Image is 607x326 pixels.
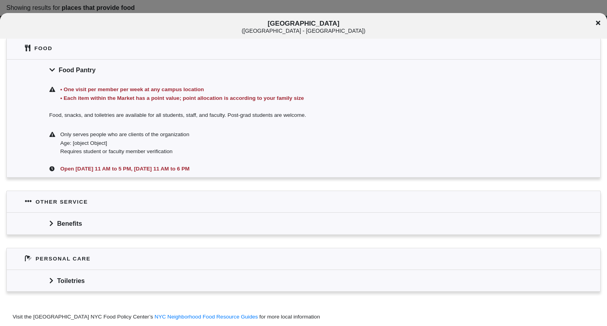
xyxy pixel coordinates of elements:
div: Visit the [GEOGRAPHIC_DATA] NYC Food Policy Center’s for more local information [13,313,320,321]
div: Age: [object Object] [60,139,558,148]
div: Food Pantry [7,59,600,81]
div: ( [GEOGRAPHIC_DATA] - [GEOGRAPHIC_DATA] ) [52,28,556,34]
div: Open [DATE] 11 AM to 5 PM, [DATE] 11 AM to 6 PM [59,165,558,173]
div: • One visit per member per week at any campus location • Each item within the Market has a point ... [59,85,558,103]
div: Personal Care [36,255,90,263]
a: NYC Neighborhood Food Resource Guides [155,314,258,320]
div: Food [34,44,53,52]
div: Requires student or faculty member verification [60,147,558,156]
div: Benefits [7,212,600,234]
div: Toiletries [7,270,600,291]
span: [GEOGRAPHIC_DATA] [52,20,556,34]
div: Other service [36,198,88,206]
div: Food, snacks, and toiletries are available for all students, staff, and faculty. Post-grad studen... [7,107,600,126]
div: Only serves people who are clients of the organization [60,130,558,139]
